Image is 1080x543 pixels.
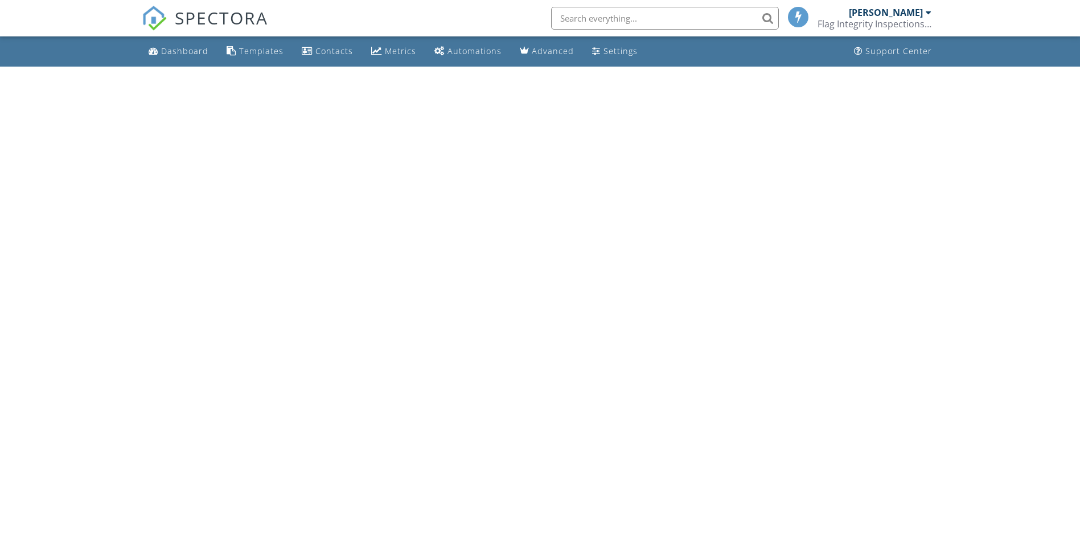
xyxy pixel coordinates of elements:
[175,6,268,30] span: SPECTORA
[222,41,288,62] a: Templates
[515,41,578,62] a: Advanced
[865,46,932,56] div: Support Center
[849,7,923,18] div: [PERSON_NAME]
[144,41,213,62] a: Dashboard
[551,7,779,30] input: Search everything...
[603,46,638,56] div: Settings
[315,46,353,56] div: Contacts
[447,46,502,56] div: Automations
[430,41,506,62] a: Automations (Basic)
[161,46,208,56] div: Dashboard
[532,46,574,56] div: Advanced
[239,46,284,56] div: Templates
[297,41,358,62] a: Contacts
[818,18,931,30] div: Flag Integrity Inspections, LLC
[142,6,167,31] img: The Best Home Inspection Software - Spectora
[588,41,642,62] a: Settings
[849,41,937,62] a: Support Center
[142,15,268,39] a: SPECTORA
[367,41,421,62] a: Metrics
[385,46,416,56] div: Metrics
